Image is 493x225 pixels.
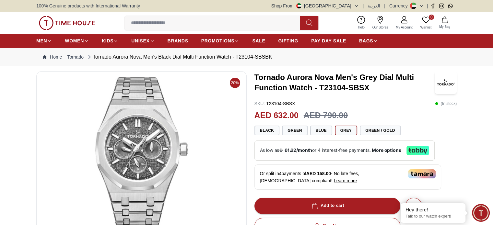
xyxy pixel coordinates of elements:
[304,109,348,122] h3: AED 790.00
[254,126,280,135] button: Black
[36,35,52,47] a: MEN
[435,100,457,107] p: ( In stock )
[306,171,331,176] span: AED 158.00
[435,71,457,94] img: Tornado Aurora Nova Men's Grey Dial Multi Function Watch - T23104-SBSX
[102,35,118,47] a: KIDS
[65,35,89,47] a: WOMEN
[355,25,367,30] span: Help
[417,15,435,31] a: 0Wishlist
[437,24,453,29] span: My Bag
[102,38,113,44] span: KIDS
[359,35,378,47] a: BAGS
[131,38,149,44] span: UNISEX
[254,109,299,122] h2: AED 632.00
[448,4,453,8] a: Whatsapp
[36,3,140,9] span: 100% Genuine products with International Warranty
[254,101,265,106] span: SKU :
[311,35,346,47] a: PAY DAY SALE
[368,3,380,9] button: العربية
[435,15,454,30] button: My Bag
[65,38,84,44] span: WOMEN
[369,15,392,31] a: Our Stores
[384,3,385,9] span: |
[427,3,428,9] span: |
[439,4,444,8] a: Instagram
[201,38,235,44] span: PROMOTIONS
[408,169,436,178] img: Tamara
[429,15,434,20] span: 0
[310,202,344,209] div: Add to cart
[393,25,415,30] span: My Account
[278,35,298,47] a: GIFTING
[43,54,62,60] a: Home
[405,214,461,219] p: Talk to our watch expert!
[230,78,240,88] span: 20%
[252,35,265,47] a: SALE
[334,178,357,183] span: Learn more
[271,3,359,9] button: Shop From[GEOGRAPHIC_DATA]
[39,16,95,30] img: ...
[67,54,84,60] a: Tornado
[405,207,461,213] div: Hey there!
[310,126,332,135] button: Blue
[370,25,391,30] span: Our Stores
[254,164,441,190] div: Or split in 4 payments of - No late fees, [DEMOGRAPHIC_DATA] compliant!
[359,38,373,44] span: BAGS
[86,53,272,61] div: Tornado Aurora Nova Men's Black Dial Multi Function Watch - T23104-SBSBK
[252,38,265,44] span: SALE
[254,100,295,107] p: T23104-SBSX
[296,3,301,8] img: United Arab Emirates
[254,72,435,93] h3: Tornado Aurora Nova Men's Grey Dial Multi Function Watch - T23104-SBSX
[311,38,346,44] span: PAY DAY SALE
[418,25,434,30] span: Wishlist
[360,126,400,135] button: Green / Gold
[36,38,47,44] span: MEN
[131,35,154,47] a: UNISEX
[168,35,188,47] a: BRANDS
[389,3,410,9] div: Currency
[282,126,307,135] button: Green
[335,126,357,135] button: Grey
[354,15,369,31] a: Help
[430,4,435,8] a: Facebook
[168,38,188,44] span: BRANDS
[278,38,298,44] span: GIFTING
[363,3,364,9] span: |
[254,198,400,214] button: Add to cart
[201,35,240,47] a: PROMOTIONS
[472,204,490,222] div: Chat Widget
[36,48,457,66] nav: Breadcrumb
